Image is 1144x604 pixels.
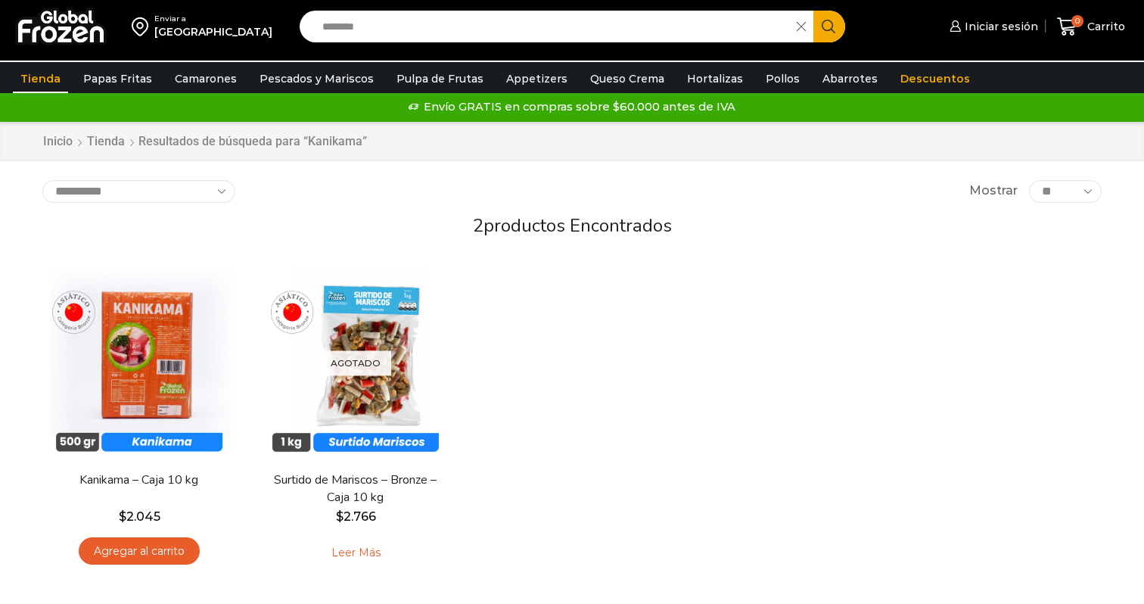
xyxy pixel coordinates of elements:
[167,64,244,93] a: Camarones
[813,11,845,42] button: Search button
[336,509,376,524] bdi: 2.766
[969,182,1018,200] span: Mostrar
[138,134,367,148] h1: Resultados de búsqueda para “Kanikama”
[42,133,73,151] a: Inicio
[42,133,367,151] nav: Breadcrumb
[42,180,235,203] select: Pedido de la tienda
[473,213,483,238] span: 2
[119,509,160,524] bdi: 2.045
[815,64,885,93] a: Abarrotes
[1053,9,1129,45] a: 0 Carrito
[758,64,807,93] a: Pollos
[119,509,126,524] span: $
[483,213,672,238] span: productos encontrados
[86,133,126,151] a: Tienda
[961,19,1038,34] span: Iniciar sesión
[79,537,200,565] a: Agregar al carrito: “Kanikama – Caja 10 kg”
[893,64,978,93] a: Descuentos
[252,64,381,93] a: Pescados y Mariscos
[132,14,154,39] img: address-field-icon.svg
[336,509,344,524] span: $
[1071,15,1083,27] span: 0
[52,472,226,489] a: Kanikama – Caja 10 kg
[13,64,68,93] a: Tienda
[308,537,404,569] a: Leé más sobre “Surtido de Mariscos - Bronze - Caja 10 kg”
[946,11,1038,42] a: Iniciar sesión
[320,350,391,375] p: Agotado
[1083,19,1125,34] span: Carrito
[76,64,160,93] a: Papas Fritas
[154,14,272,24] div: Enviar a
[679,64,751,93] a: Hortalizas
[389,64,491,93] a: Pulpa de Frutas
[154,24,272,39] div: [GEOGRAPHIC_DATA]
[269,472,443,506] a: Surtido de Mariscos – Bronze – Caja 10 kg
[499,64,575,93] a: Appetizers
[583,64,672,93] a: Queso Crema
